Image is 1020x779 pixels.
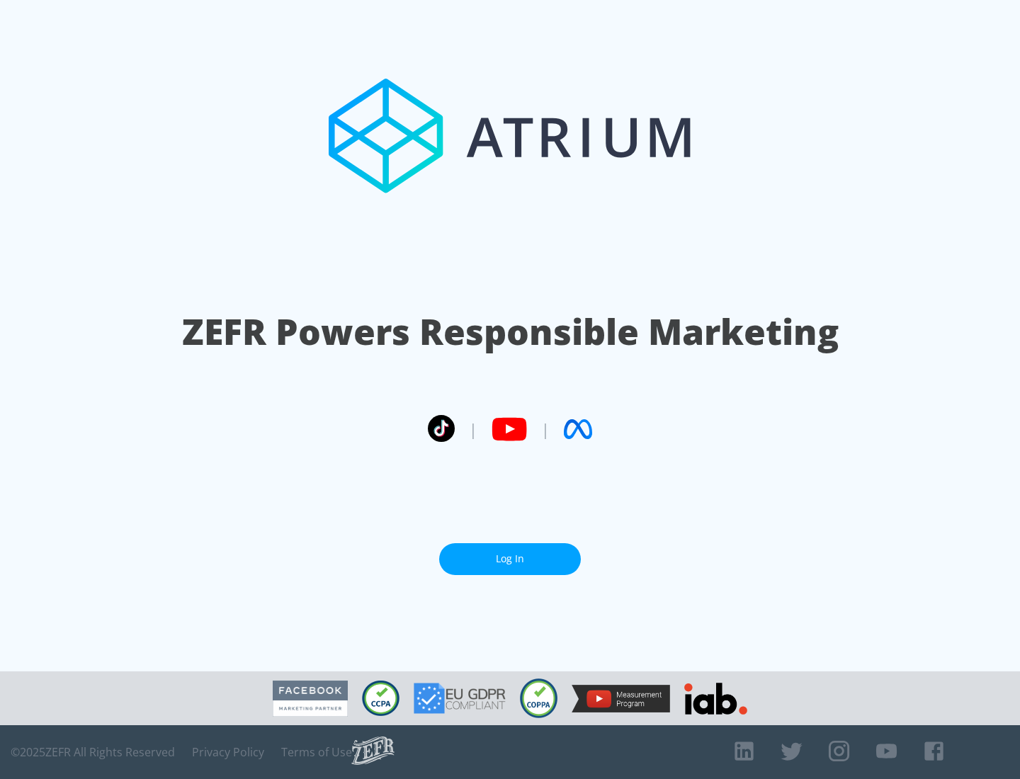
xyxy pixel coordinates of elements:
img: YouTube Measurement Program [572,685,670,712]
span: | [469,419,477,440]
a: Privacy Policy [192,745,264,759]
a: Terms of Use [281,745,352,759]
img: Facebook Marketing Partner [273,681,348,717]
img: IAB [684,683,747,715]
img: CCPA Compliant [362,681,399,716]
span: © 2025 ZEFR All Rights Reserved [11,745,175,759]
img: GDPR Compliant [414,683,506,714]
h1: ZEFR Powers Responsible Marketing [182,307,839,356]
span: | [541,419,550,440]
a: Log In [439,543,581,575]
img: COPPA Compliant [520,678,557,718]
